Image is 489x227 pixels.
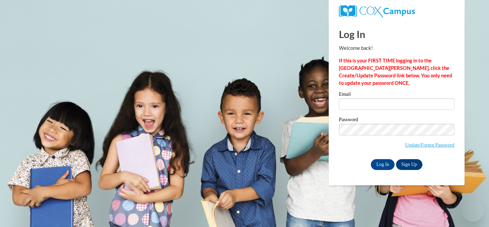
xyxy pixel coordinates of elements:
img: COX Campus [339,5,415,17]
a: Update/Forgot Password [405,142,454,148]
label: Email [339,92,454,98]
h1: Log In [339,27,454,41]
iframe: Button to launch messaging window [462,200,484,222]
strong: If this is your FIRST TIME logging in to the [GEOGRAPHIC_DATA][PERSON_NAME], click the Create/Upd... [339,58,452,86]
a: COX Campus [339,5,454,17]
label: Password [339,117,454,124]
a: Sign Up [396,159,422,170]
p: Welcome back! [339,44,454,52]
input: Log In [371,159,395,170]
